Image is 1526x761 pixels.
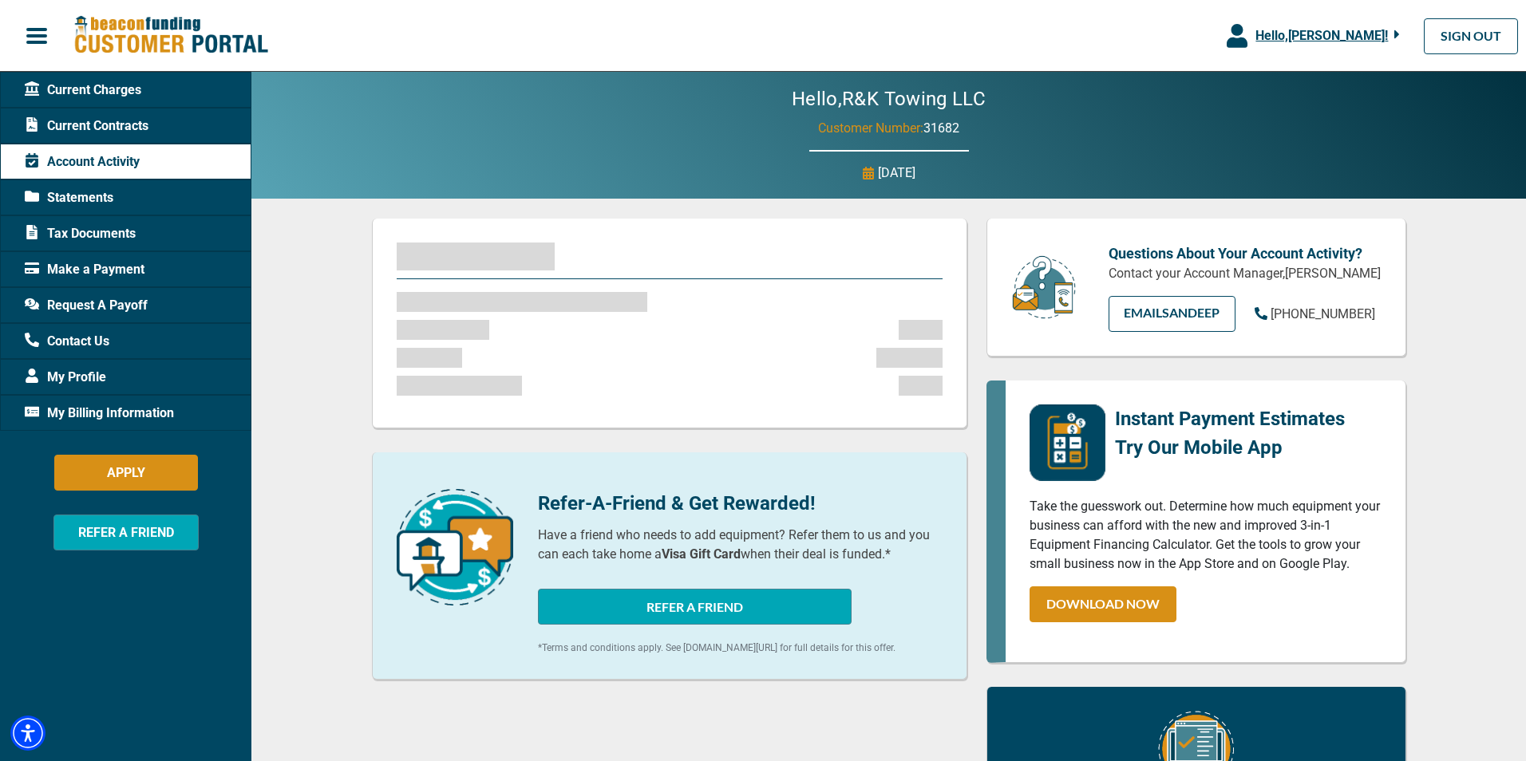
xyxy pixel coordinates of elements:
span: Tax Documents [25,224,136,243]
span: [PHONE_NUMBER] [1271,306,1375,321]
img: customer-service.png [1008,254,1080,321]
b: Visa Gift Card [662,546,741,562]
p: Contact your Account Manager, [PERSON_NAME] [1109,264,1382,283]
img: refer-a-friend-icon.png [397,489,513,605]
span: Statements [25,188,113,207]
p: Refer-A-Friend & Get Rewarded! [538,489,943,518]
h2: Hello, R&K Towing LLC [744,88,1034,111]
div: Accessibility Menu [10,716,45,751]
span: Customer Number: [818,120,923,136]
span: Hello, [PERSON_NAME] ! [1255,28,1388,43]
span: My Profile [25,368,106,387]
span: Current Charges [25,81,141,100]
a: [PHONE_NUMBER] [1255,305,1375,324]
p: Try Our Mobile App [1115,433,1345,462]
a: SIGN OUT [1424,18,1518,54]
p: Take the guesswork out. Determine how much equipment your business can afford with the new and im... [1030,497,1382,574]
a: EMAILSandeep [1109,296,1235,332]
button: REFER A FRIEND [538,589,852,625]
button: REFER A FRIEND [53,515,199,550]
span: Current Contracts [25,116,148,136]
span: Request A Payoff [25,296,148,315]
span: Make a Payment [25,260,144,279]
p: Questions About Your Account Activity? [1109,242,1382,264]
a: DOWNLOAD NOW [1030,586,1176,622]
button: APPLY [54,455,198,491]
img: Beacon Funding Customer Portal Logo [73,15,268,56]
span: 31682 [923,120,959,136]
p: *Terms and conditions apply. See [DOMAIN_NAME][URL] for full details for this offer. [538,641,943,655]
span: Contact Us [25,332,109,351]
span: My Billing Information [25,404,174,423]
p: Have a friend who needs to add equipment? Refer them to us and you can each take home a when thei... [538,526,943,564]
span: Account Activity [25,152,140,172]
p: [DATE] [878,164,915,183]
p: Instant Payment Estimates [1115,404,1345,433]
img: mobile-app-logo.png [1030,404,1105,481]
